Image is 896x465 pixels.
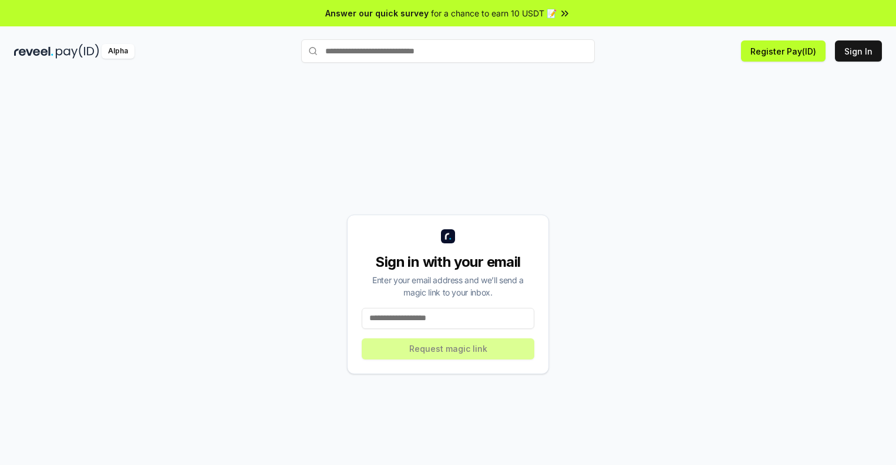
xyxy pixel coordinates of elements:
span: Answer our quick survey [325,7,429,19]
img: pay_id [56,44,99,59]
img: logo_small [441,229,455,243]
span: for a chance to earn 10 USDT 📝 [431,7,557,19]
button: Register Pay(ID) [741,40,826,62]
button: Sign In [835,40,882,62]
img: reveel_dark [14,44,53,59]
div: Sign in with your email [362,253,534,271]
div: Alpha [102,44,134,59]
div: Enter your email address and we’ll send a magic link to your inbox. [362,274,534,298]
